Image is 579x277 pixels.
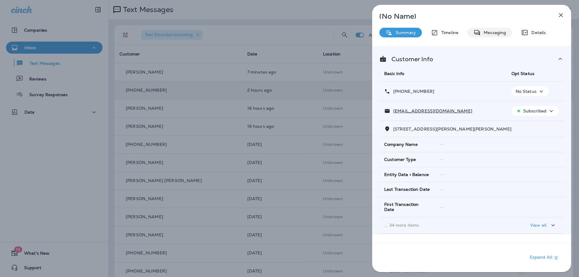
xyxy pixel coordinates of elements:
[384,71,404,76] span: Basic Info
[516,89,536,94] p: No Status
[440,187,444,192] span: --
[393,30,416,35] p: Summary
[481,30,506,35] p: Messaging
[393,126,511,132] span: [STREET_ADDRESS][PERSON_NAME][PERSON_NAME]
[440,172,444,177] span: --
[530,254,560,261] p: Expand All
[511,71,534,76] span: Opt Status
[438,30,458,35] p: Timeline
[384,157,416,162] span: Customer Type
[384,202,430,212] span: First Transaction Date
[384,187,430,192] span: Last Transaction Date
[390,89,434,94] p: [PHONE_NUMBER]
[511,87,549,96] button: No Status
[440,157,444,162] span: --
[527,252,562,263] button: Expand All
[511,106,559,116] button: Subscribed
[530,223,546,228] p: View all
[379,14,544,19] p: (No Name)
[384,223,502,228] p: ... 34 more items
[528,220,559,231] button: View all
[384,142,418,147] span: Company Name
[384,172,429,177] span: Entity Data > Balance
[387,57,433,61] p: Customer Info
[528,30,546,35] p: Details
[440,142,444,147] span: --
[440,204,444,210] span: --
[523,109,546,113] p: Subscribed
[390,109,472,113] p: [EMAIL_ADDRESS][DOMAIN_NAME]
